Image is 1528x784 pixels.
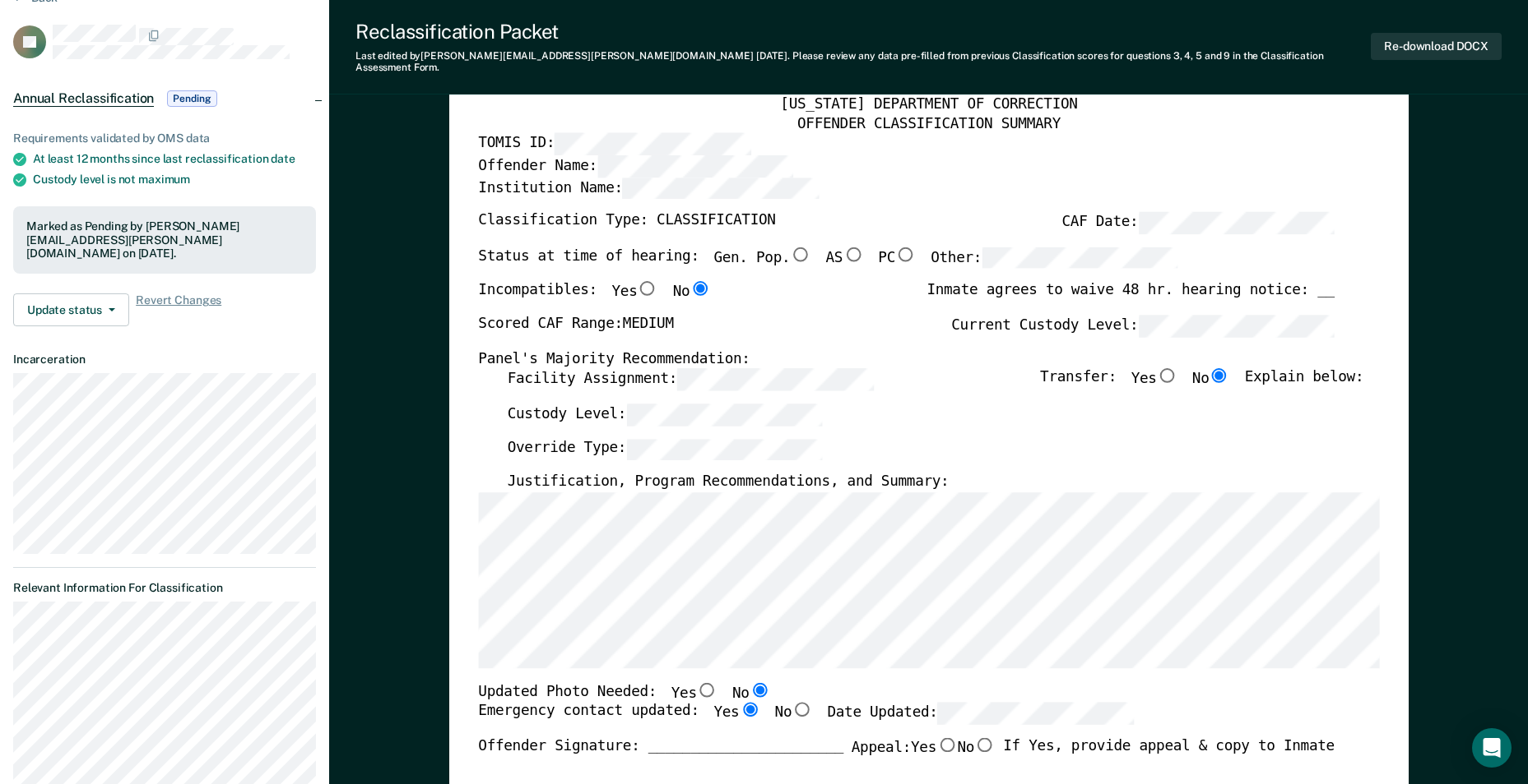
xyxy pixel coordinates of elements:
div: Incompatibles: [478,281,711,315]
label: Yes [713,703,759,725]
label: PC [878,247,916,269]
input: PC [895,247,917,261]
label: Scored CAF Range: MEDIUM [478,315,673,337]
dt: Incarceration [13,353,316,367]
span: date [271,152,295,165]
div: Status at time of hearing: [478,247,1177,281]
label: Offender Name: [478,154,793,177]
label: Yes [1131,368,1177,390]
label: Override Type: [507,438,822,460]
div: Offender Signature: _______________________ If Yes, provide appeal & copy to Inmate [478,737,1335,783]
input: CAF Date: [1138,212,1334,234]
input: Offender Name: [597,154,793,177]
button: Update status [13,293,129,326]
div: Transfer: Explain below: [1040,368,1363,403]
div: Requirements validated by OMS data [13,131,316,145]
label: Yes [911,737,957,758]
div: [US_STATE] DEPARTMENT OF CORRECTION [478,95,1379,114]
span: maximum [138,173,190,186]
label: No [672,281,710,302]
div: At least 12 months since last reclassification [33,152,316,166]
dt: Relevant Information For Classification [13,581,316,595]
label: Justification, Program Recommendations, and Summary: [507,473,949,491]
input: Custody Level: [626,404,822,426]
label: Institution Name: [478,177,819,199]
label: Facility Assignment: [507,368,873,390]
input: No [749,682,770,697]
label: No [957,737,995,758]
input: TOMIS ID: [555,133,750,155]
input: Yes [936,737,958,752]
label: No [732,682,770,703]
input: Yes [1156,368,1177,383]
input: AS [843,247,864,261]
label: Date Updated: [827,703,1134,725]
input: Yes [696,682,718,697]
div: Marked as Pending by [PERSON_NAME][EMAIL_ADDRESS][PERSON_NAME][DOMAIN_NAME] on [DATE]. [26,219,303,261]
input: Other: [982,247,1177,269]
label: AS [825,247,863,269]
input: Yes [637,281,658,296]
label: Current Custody Level: [951,315,1335,337]
label: No [774,703,812,725]
span: Annual Reclassification [13,90,154,107]
label: Gen. Pop. [713,247,810,269]
label: TOMIS ID: [478,133,750,155]
label: Yes [611,281,657,302]
input: Date Updated: [937,703,1133,725]
div: Custody level is not [33,173,316,187]
label: Yes [671,682,717,703]
span: [DATE] [756,50,787,62]
div: Open Intercom Messenger [1472,728,1512,768]
div: Inmate agrees to waive 48 hr. hearing notice: __ [927,281,1334,315]
span: Pending [167,90,216,107]
label: Classification Type: CLASSIFICATION [478,212,775,234]
input: Override Type: [626,438,822,460]
input: No [974,737,996,752]
button: Re-download DOCX [1371,33,1502,60]
input: Facility Assignment: [677,368,873,390]
div: Emergency contact updated: [478,703,1134,737]
input: No [792,703,813,717]
span: Revert Changes [136,293,221,326]
input: Gen. Pop. [790,247,811,261]
div: Panel's Majority Recommendation: [478,349,1335,368]
div: Last edited by [PERSON_NAME][EMAIL_ADDRESS][PERSON_NAME][DOMAIN_NAME] . Please review any data pr... [355,50,1371,74]
input: No [1209,368,1230,383]
label: CAF Date: [1061,212,1334,234]
div: OFFENDER CLASSIFICATION SUMMARY [478,114,1379,133]
input: No [690,281,711,296]
label: Custody Level: [507,404,822,426]
label: Other: [931,247,1177,269]
input: Institution Name: [623,177,819,199]
input: Yes [739,703,760,717]
label: Appeal: [851,737,995,771]
label: No [1192,368,1230,390]
div: Updated Photo Needed: [478,682,770,703]
input: Current Custody Level: [1138,315,1334,337]
div: Reclassification Packet [355,20,1371,44]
